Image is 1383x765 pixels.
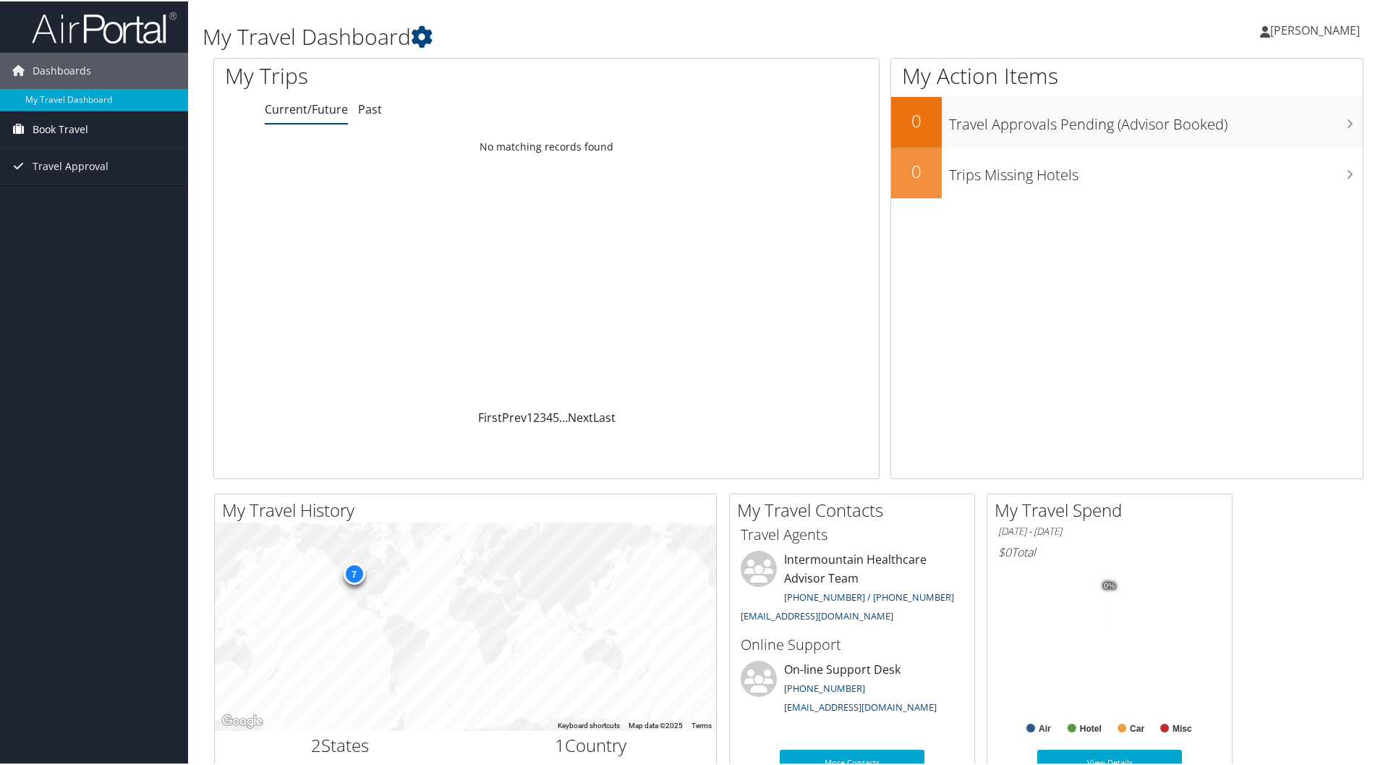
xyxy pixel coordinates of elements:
[741,633,963,654] h3: Online Support
[784,699,937,712] a: [EMAIL_ADDRESS][DOMAIN_NAME]
[222,496,716,521] h2: My Travel History
[558,719,620,730] button: Keyboard shortcuts
[218,711,266,730] img: Google
[741,523,963,544] h3: Travel Agents
[891,158,942,182] h2: 0
[949,106,1363,133] h3: Travel Approvals Pending (Advisor Booked)
[891,59,1363,90] h1: My Action Items
[741,608,893,621] a: [EMAIL_ADDRESS][DOMAIN_NAME]
[225,59,591,90] h1: My Trips
[998,543,1011,559] span: $0
[33,110,88,146] span: Book Travel
[784,589,954,602] a: [PHONE_NUMBER] / [PHONE_NUMBER]
[1260,7,1374,51] a: [PERSON_NAME]
[891,146,1363,197] a: 0Trips Missing Hotels
[218,711,266,730] a: Open this area in Google Maps (opens a new window)
[593,408,616,424] a: Last
[891,107,942,132] h2: 0
[203,20,984,51] h1: My Travel Dashboard
[691,720,712,728] a: Terms (opens in new tab)
[949,156,1363,184] h3: Trips Missing Hotels
[32,9,176,43] img: airportal-logo.png
[737,496,974,521] h2: My Travel Contacts
[1080,722,1102,732] text: Hotel
[629,720,683,728] span: Map data ©2025
[265,100,348,116] a: Current/Future
[1130,722,1144,732] text: Car
[533,408,540,424] a: 2
[1270,21,1360,37] span: [PERSON_NAME]
[33,147,108,183] span: Travel Approval
[343,561,365,583] div: 7
[733,659,971,719] li: On-line Support Desk
[995,496,1232,521] h2: My Travel Spend
[559,408,568,424] span: …
[1173,722,1192,732] text: Misc
[214,132,879,159] td: No matching records found
[998,543,1221,559] h6: Total
[477,732,706,756] h2: Country
[1039,722,1051,732] text: Air
[998,523,1221,537] h6: [DATE] - [DATE]
[311,732,321,756] span: 2
[733,549,971,627] li: Intermountain Healthcare Advisor Team
[546,408,553,424] a: 4
[478,408,502,424] a: First
[358,100,382,116] a: Past
[891,96,1363,146] a: 0Travel Approvals Pending (Advisor Booked)
[540,408,546,424] a: 3
[1104,580,1115,589] tspan: 0%
[226,732,455,756] h2: States
[553,408,559,424] a: 5
[555,732,565,756] span: 1
[784,680,865,693] a: [PHONE_NUMBER]
[527,408,533,424] a: 1
[502,408,527,424] a: Prev
[33,51,91,88] span: Dashboards
[568,408,593,424] a: Next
